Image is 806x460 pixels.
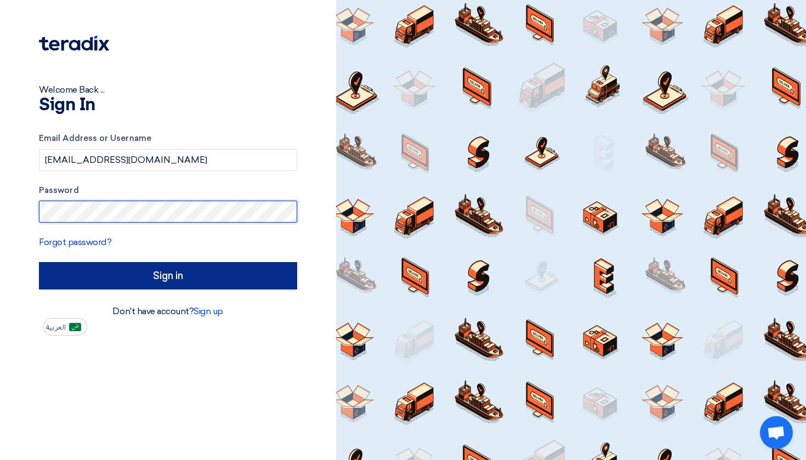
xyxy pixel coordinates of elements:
a: Sign up [194,306,223,316]
a: 开放式聊天 [760,416,793,449]
input: Sign in [39,262,297,289]
button: العربية [43,318,87,336]
img: ar-AR.png [69,323,81,331]
img: Teradix logo [39,36,109,51]
label: Email Address or Username [39,132,297,145]
a: Forgot password? [39,237,111,247]
span: العربية [46,323,66,331]
h1: Sign In [39,96,297,114]
label: Password [39,184,297,197]
input: Enter your business email or username [39,149,297,171]
div: Welcome Back ... [39,83,297,96]
div: Don't have account? [39,305,297,318]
